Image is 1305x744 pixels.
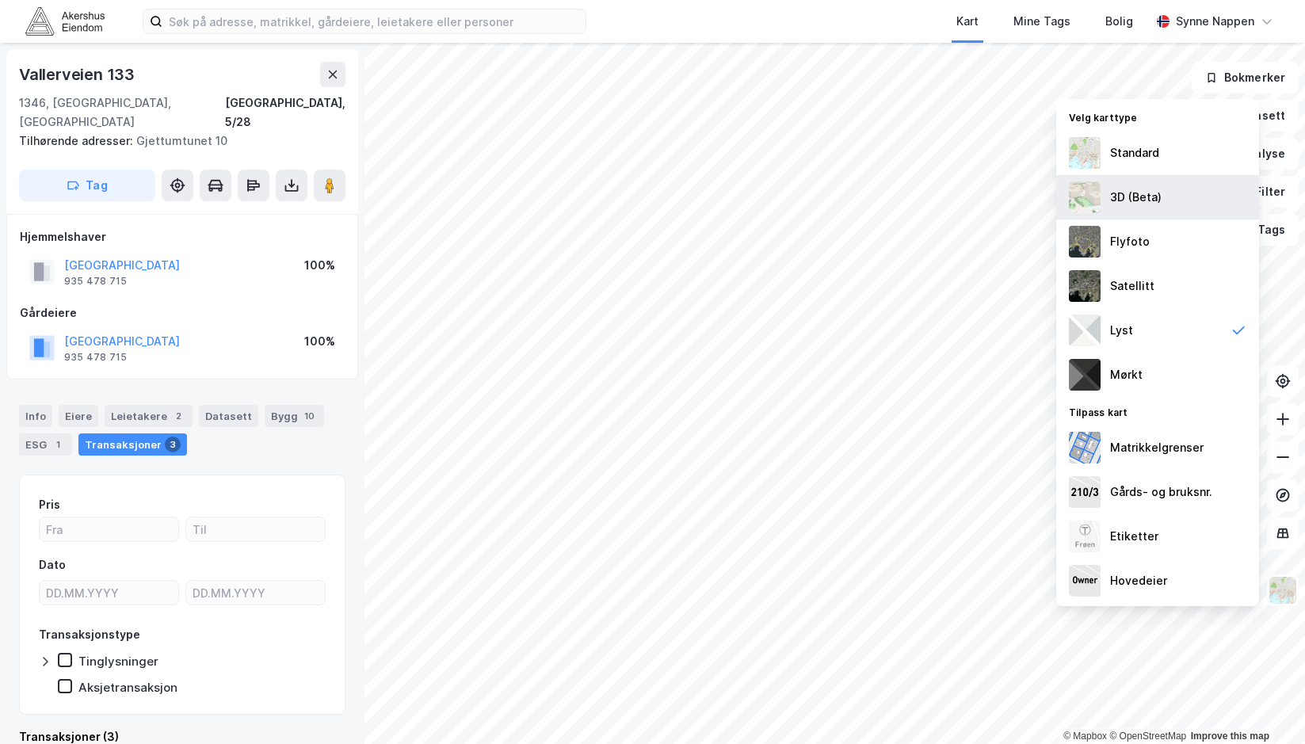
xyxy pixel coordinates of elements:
[1069,270,1101,302] img: 9k=
[39,495,60,514] div: Pris
[301,408,318,424] div: 10
[19,405,52,427] div: Info
[1223,176,1299,208] button: Filter
[199,405,258,427] div: Datasett
[170,408,186,424] div: 2
[78,654,158,669] div: Tinglysninger
[59,405,98,427] div: Eiere
[1109,731,1186,742] a: OpenStreetMap
[1056,102,1259,131] div: Velg karttype
[1105,12,1133,31] div: Bolig
[186,517,325,541] input: Til
[1056,397,1259,425] div: Tilpass kart
[20,227,345,246] div: Hjemmelshaver
[78,433,187,456] div: Transaksjoner
[1176,12,1254,31] div: Synne Nappen
[956,12,979,31] div: Kart
[1268,575,1298,605] img: Z
[225,93,345,132] div: [GEOGRAPHIC_DATA], 5/28
[265,405,324,427] div: Bygg
[1063,731,1107,742] a: Mapbox
[40,517,178,541] input: Fra
[1069,432,1101,464] img: cadastreBorders.cfe08de4b5ddd52a10de.jpeg
[39,555,66,574] div: Dato
[1110,438,1204,457] div: Matrikkelgrenser
[19,62,138,87] div: Vallerveien 133
[19,433,72,456] div: ESG
[39,625,140,644] div: Transaksjonstype
[64,351,127,364] div: 935 478 715
[1110,143,1159,162] div: Standard
[1069,521,1101,552] img: Z
[19,170,155,201] button: Tag
[1069,137,1101,169] img: Z
[105,405,193,427] div: Leietakere
[1069,565,1101,597] img: majorOwner.b5e170eddb5c04bfeeff.jpeg
[1013,12,1070,31] div: Mine Tags
[78,680,177,695] div: Aksjetransaksjon
[1226,668,1305,744] div: Kontrollprogram for chat
[1110,571,1167,590] div: Hovedeier
[20,303,345,322] div: Gårdeiere
[304,256,335,275] div: 100%
[1069,315,1101,346] img: luj3wr1y2y3+OchiMxRmMxRlscgabnMEmZ7DJGWxyBpucwSZnsMkZbHIGm5zBJmewyRlscgabnMEmZ7DJGWxyBpucwSZnsMkZ...
[1226,668,1305,744] iframe: Chat Widget
[19,132,333,151] div: Gjettumtunet 10
[1110,527,1158,546] div: Etiketter
[1069,476,1101,508] img: cadastreKeys.547ab17ec502f5a4ef2b.jpeg
[1110,277,1154,296] div: Satellitt
[165,437,181,452] div: 3
[19,134,136,147] span: Tilhørende adresser:
[19,93,225,132] div: 1346, [GEOGRAPHIC_DATA], [GEOGRAPHIC_DATA]
[1069,359,1101,391] img: nCdM7BzjoCAAAAAElFTkSuQmCC
[1069,226,1101,258] img: Z
[162,10,586,33] input: Søk på adresse, matrikkel, gårdeiere, leietakere eller personer
[1191,731,1269,742] a: Improve this map
[1110,232,1150,251] div: Flyfoto
[1110,483,1212,502] div: Gårds- og bruksnr.
[186,581,325,605] input: DD.MM.YYYY
[304,332,335,351] div: 100%
[64,275,127,288] div: 935 478 715
[40,581,178,605] input: DD.MM.YYYY
[1192,62,1299,93] button: Bokmerker
[1110,188,1162,207] div: 3D (Beta)
[50,437,66,452] div: 1
[25,7,105,35] img: akershus-eiendom-logo.9091f326c980b4bce74ccdd9f866810c.svg
[1069,181,1101,213] img: Z
[1225,214,1299,246] button: Tags
[1110,321,1133,340] div: Lyst
[1110,365,1143,384] div: Mørkt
